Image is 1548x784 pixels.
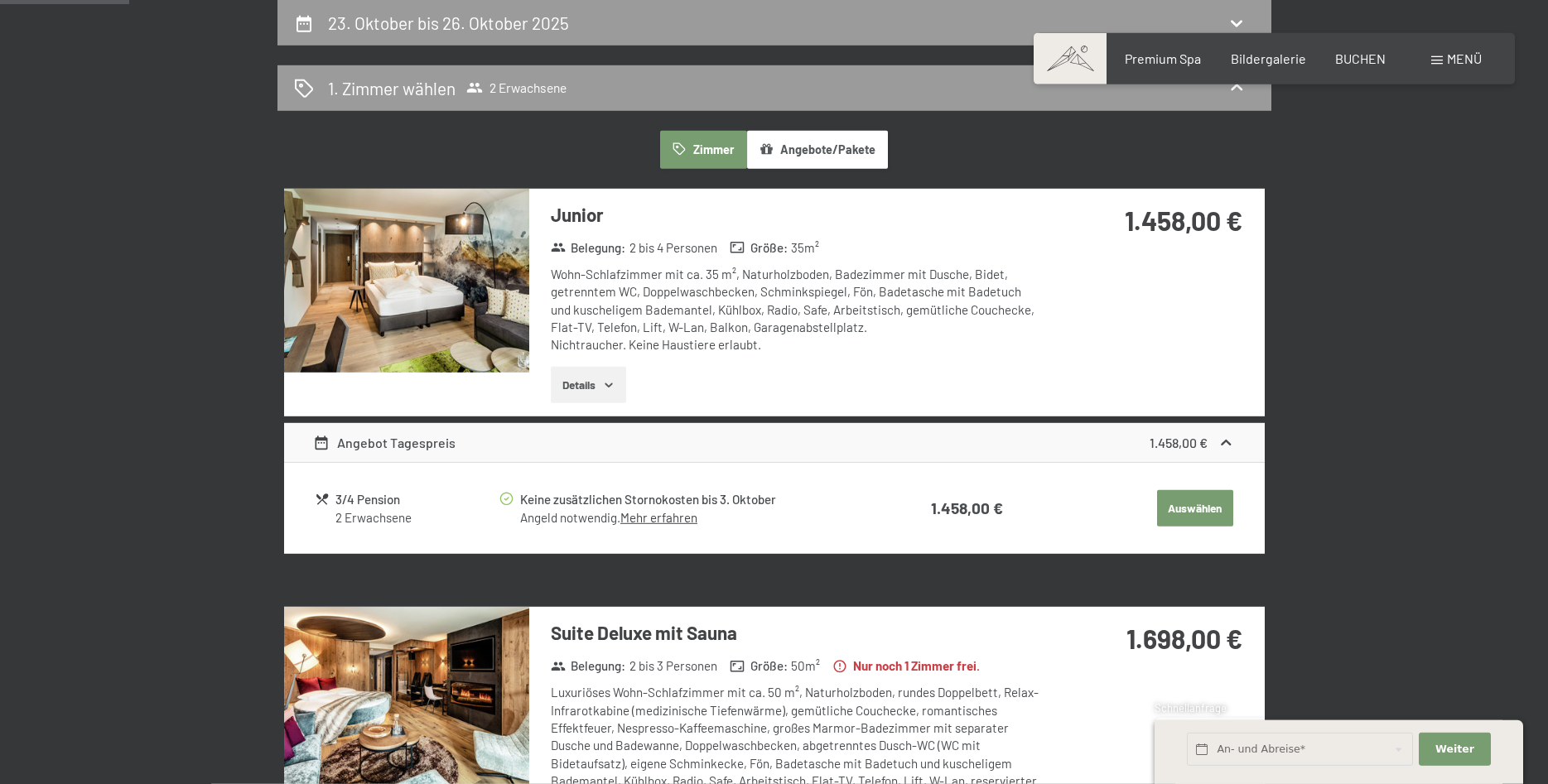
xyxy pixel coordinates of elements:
[551,266,1044,354] div: Wohn-Schlafzimmer mit ca. 35 m², Naturholzboden, Badezimmer mit Dusche, Bidet, getrenntem WC, Dop...
[335,490,497,509] div: 3/4 Pension
[747,131,888,169] button: Angebote/Pakete
[328,12,569,33] h2: 23. Oktober bis 26. Oktober 2025
[1335,51,1386,66] a: BUCHEN
[520,490,865,509] div: Keine zusätzlichen Stornokosten bis 3. Oktober
[551,620,1044,646] h3: Suite Deluxe mit Sauna
[313,433,456,453] div: Angebot Tagespreis
[466,79,567,96] span: 2 Erwachsene
[551,367,626,403] button: Details
[1157,490,1233,527] button: Auswählen
[832,657,980,675] strong: Nur noch 1 Zimmer frei.
[1125,51,1201,66] a: Premium Spa
[284,423,1265,463] div: Angebot Tagespreis1.458,00 €
[791,657,820,675] span: 50 m²
[730,657,788,675] strong: Größe :
[520,509,865,527] div: Angeld notwendig.
[1155,701,1227,714] span: Schnellanfrage
[1150,435,1208,450] strong: 1.458,00 €
[629,657,717,675] span: 2 bis 3 Personen
[335,509,497,527] div: 2 Erwachsene
[629,239,717,257] span: 2 bis 4 Personen
[931,498,1003,517] strong: 1.458,00 €
[1231,51,1306,66] a: Bildergalerie
[730,239,788,257] strong: Größe :
[620,510,697,525] a: Mehr erfahren
[1419,733,1490,767] button: Weiter
[791,239,819,257] span: 35 m²
[284,189,529,373] img: mss_renderimg.php
[551,239,626,257] strong: Belegung :
[551,202,1044,228] h3: Junior
[660,131,746,169] button: Zimmer
[1447,51,1482,66] span: Menü
[551,657,626,675] strong: Belegung :
[1125,204,1242,236] strong: 1.458,00 €
[1435,742,1474,757] span: Weiter
[1126,623,1242,654] strong: 1.698,00 €
[328,76,456,100] h2: 1. Zimmer wählen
